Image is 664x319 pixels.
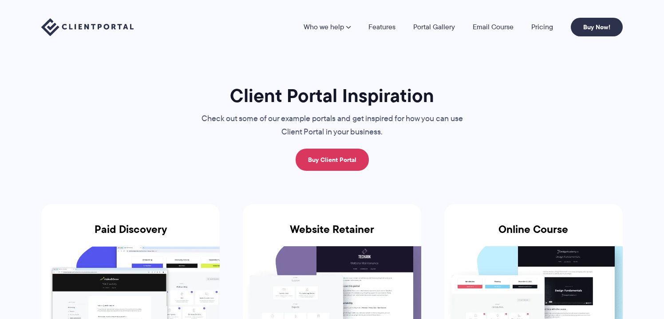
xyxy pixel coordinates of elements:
[368,24,395,31] a: Features
[531,24,553,31] a: Pricing
[243,223,421,246] h3: Website Retainer
[571,18,623,36] a: Buy Now!
[41,223,220,246] h3: Paid Discovery
[183,112,481,139] p: Check out some of our example portals and get inspired for how you can use Client Portal in your ...
[444,223,623,246] h3: Online Course
[296,149,369,171] a: Buy Client Portal
[304,24,351,31] a: Who we help
[473,24,514,31] a: Email Course
[183,84,481,107] h1: Client Portal Inspiration
[413,24,455,31] a: Portal Gallery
